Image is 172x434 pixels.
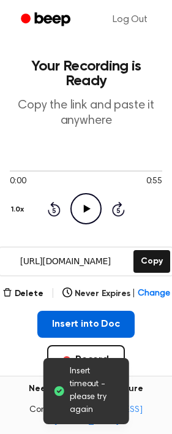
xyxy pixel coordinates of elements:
[62,287,170,300] button: Never Expires|Change
[37,311,135,338] button: Insert into Doc
[100,5,160,34] a: Log Out
[7,405,165,427] span: Contact us
[138,287,170,300] span: Change
[10,199,28,220] button: 1.0x
[133,250,170,273] button: Copy
[146,175,162,188] span: 0:55
[12,8,81,32] a: Beep
[10,98,162,129] p: Copy the link and paste it anywhere
[132,287,135,300] span: |
[54,406,143,425] a: [EMAIL_ADDRESS][DOMAIN_NAME]
[10,175,26,188] span: 0:00
[47,345,125,375] button: Record
[2,287,43,300] button: Delete
[10,59,162,88] h1: Your Recording is Ready
[51,286,55,301] span: |
[70,365,119,417] span: Insert timeout - please try again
